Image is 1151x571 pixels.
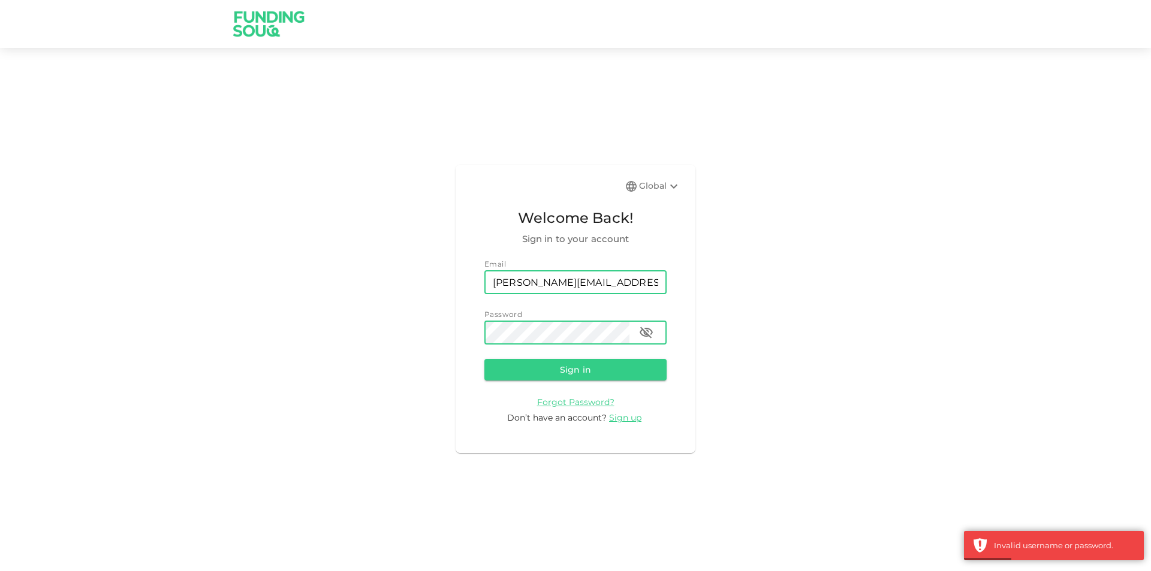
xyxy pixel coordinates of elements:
[484,232,667,246] span: Sign in to your account
[484,207,667,229] span: Welcome Back!
[639,179,681,194] div: Global
[994,540,1135,552] div: Invalid username or password.
[537,397,614,407] span: Forgot Password?
[609,412,641,423] span: Sign up
[484,321,629,345] input: password
[484,259,506,268] span: Email
[484,270,667,294] input: email
[484,310,522,319] span: Password
[507,412,607,423] span: Don’t have an account?
[537,396,614,407] a: Forgot Password?
[484,359,667,380] button: Sign in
